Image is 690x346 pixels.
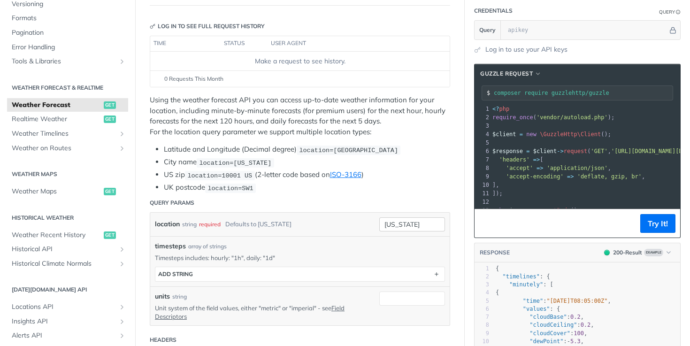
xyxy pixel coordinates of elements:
span: require_once [492,114,533,121]
span: Alerts API [12,331,116,340]
span: timesteps [155,241,186,251]
div: 11 [475,189,491,198]
span: get [104,188,116,195]
button: 200200-ResultExample [599,248,675,257]
span: : , [496,330,587,337]
button: Show subpages for Weather on Routes [118,145,126,152]
span: Locations API [12,302,116,312]
span: Weather Forecast [12,100,101,110]
span: 200 [604,250,610,255]
span: "timelines" [502,273,539,280]
div: Query [659,8,675,15]
a: Weather TimelinesShow subpages for Weather Timelines [7,127,128,141]
span: 0.2 [581,322,591,328]
div: string [172,292,187,301]
h2: Historical Weather [7,214,128,222]
p: Timesteps includes: hourly: "1h", daily: "1d" [155,254,445,262]
th: time [150,36,221,51]
span: Weather Recent History [12,231,101,240]
i: Information [676,10,681,15]
span: (); [492,131,611,138]
span: 'application/json' [547,165,608,171]
span: "time" [523,298,543,304]
a: ISO-3166 [330,170,361,179]
div: 4 [475,130,491,138]
span: Query [479,26,496,34]
span: Guzzle Request [480,69,533,78]
span: location=[GEOGRAPHIC_DATA] [299,146,398,154]
div: 8 [475,321,489,329]
div: 8 [475,164,491,172]
div: 4 [475,289,489,297]
span: "cloudCover" [529,330,570,337]
span: 5.3 [570,338,581,345]
button: Hide [668,25,678,35]
div: 7 [475,155,491,164]
a: Error Handling [7,40,128,54]
span: 'accept-encoding' [506,173,564,180]
div: 6 [475,147,491,155]
div: 2 [475,273,489,281]
span: Weather Maps [12,187,101,196]
span: $client [492,131,516,138]
h2: [DATE][DOMAIN_NAME] API [7,285,128,294]
button: RESPONSE [479,248,510,257]
span: 0.2 [570,314,581,320]
span: get [104,101,116,109]
li: US zip (2-letter code based on ) [164,169,450,180]
span: Formats [12,14,126,23]
th: status [221,36,268,51]
span: request [564,148,588,154]
span: 'GET' [591,148,608,154]
span: echo [492,207,506,214]
span: ]); [492,190,503,197]
div: array of strings [188,242,227,251]
a: Pagination [7,26,128,40]
span: $response [509,207,540,214]
svg: Key [150,23,155,29]
a: Insights APIShow subpages for Insights API [7,315,128,329]
button: Show subpages for Locations API [118,303,126,311]
span: = [526,148,529,154]
span: "[DATE]T08:05:00Z" [546,298,607,304]
div: 3 [475,122,491,130]
a: Historical Climate NormalsShow subpages for Historical Climate Normals [7,257,128,271]
span: -> [540,207,546,214]
span: Example [644,249,663,256]
button: Show subpages for Historical API [118,246,126,253]
div: 5 [475,297,489,305]
button: Query [475,21,501,39]
div: 9 [475,172,491,181]
div: ADD string [158,270,193,277]
span: 'vendor/autoload.php' [537,114,608,121]
div: string [182,217,197,231]
button: Show subpages for Weather Timelines [118,130,126,138]
button: Show subpages for Historical Climate Normals [118,260,126,268]
span: Historical API [12,245,116,254]
a: Field Descriptors [155,304,345,320]
span: 'deflate, gzip, br' [577,173,642,180]
span: [ [492,156,544,163]
div: Headers [150,336,176,344]
span: get [104,115,116,123]
div: 10 [475,338,489,346]
div: 3 [475,281,489,289]
a: Weather Recent Historyget [7,228,128,242]
h2: Weather Forecast & realtime [7,84,128,92]
span: <? [492,106,499,112]
a: Weather on RoutesShow subpages for Weather on Routes [7,141,128,155]
button: Show subpages for Alerts API [118,332,126,339]
span: "minutely" [509,281,543,288]
a: Realtime Weatherget [7,112,128,126]
span: Tools & Libraries [12,57,116,66]
span: ], [492,182,499,188]
button: ADD string [155,267,445,281]
a: Tools & LibrariesShow subpages for Tools & Libraries [7,54,128,69]
p: Using the weather forecast API you can access up-to-date weather information for your location, i... [150,95,450,137]
span: Weather Timelines [12,129,116,138]
div: 10 [475,181,491,189]
span: : , [496,314,584,320]
div: 200 - Result [613,248,642,257]
button: Show subpages for Insights API [118,318,126,325]
span: => [567,173,574,180]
